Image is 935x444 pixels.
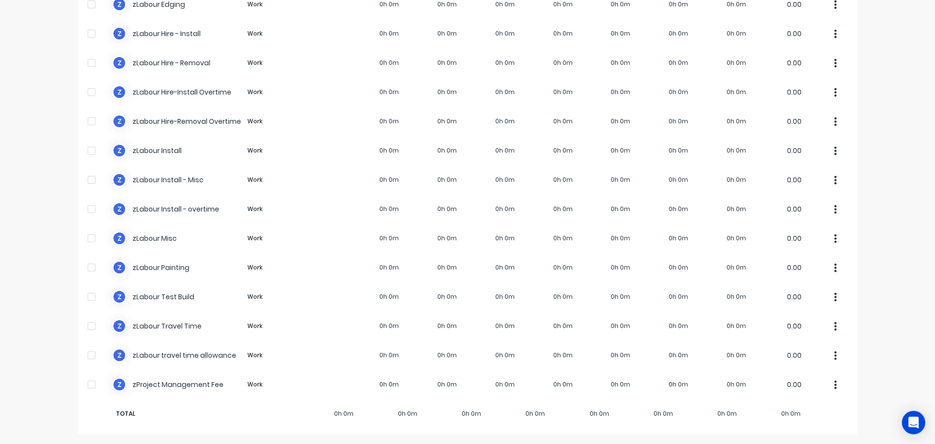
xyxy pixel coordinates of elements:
span: 0h 0m [440,409,504,418]
span: 0h 0m [312,409,375,418]
span: 0h 0m [695,409,759,418]
span: 0h 0m [567,409,631,418]
span: 0h 0m [504,409,567,418]
span: 0h 0m [759,409,823,418]
span: TOTAL [112,409,243,418]
span: 0h 0m [375,409,439,418]
span: 0h 0m [631,409,695,418]
div: Open Intercom Messenger [902,411,925,434]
